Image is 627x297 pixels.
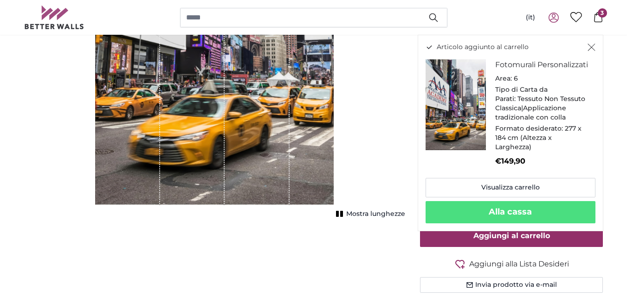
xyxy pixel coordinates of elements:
a: Visualizza carrello [426,178,595,197]
button: Invia prodotto via e-mail [420,277,603,293]
span: Tessuto Non Tessuto Classica|Applicazione tradizionale con colla [495,95,585,121]
button: Chiudi [588,43,595,52]
button: (it) [518,9,543,26]
img: Betterwalls [24,6,84,29]
button: Mostra lunghezze [333,208,405,221]
button: Alla cassa [426,201,595,223]
span: Area: [495,74,512,82]
span: Aggiungi alla Lista Desideri [469,259,569,270]
div: Articolo aggiunto al carrello [418,35,603,231]
span: 6 [514,74,518,82]
span: Tipo di Carta da Parati: [495,85,548,103]
span: Aggiungi al carrello [473,231,550,240]
p: €149,90 [495,156,588,167]
img: personalised-photo [426,59,486,150]
span: 3 [598,8,607,18]
button: Aggiungi alla Lista Desideri [420,258,603,270]
span: Formato desiderato: [495,124,563,133]
button: Aggiungi al carrello [420,225,603,247]
span: Articolo aggiunto al carrello [437,43,529,52]
h3: Fotomurali Personalizzati [495,59,588,70]
span: Mostra lunghezze [346,209,405,219]
span: 277 x 184 cm (Altezza x Larghezza) [495,124,582,151]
